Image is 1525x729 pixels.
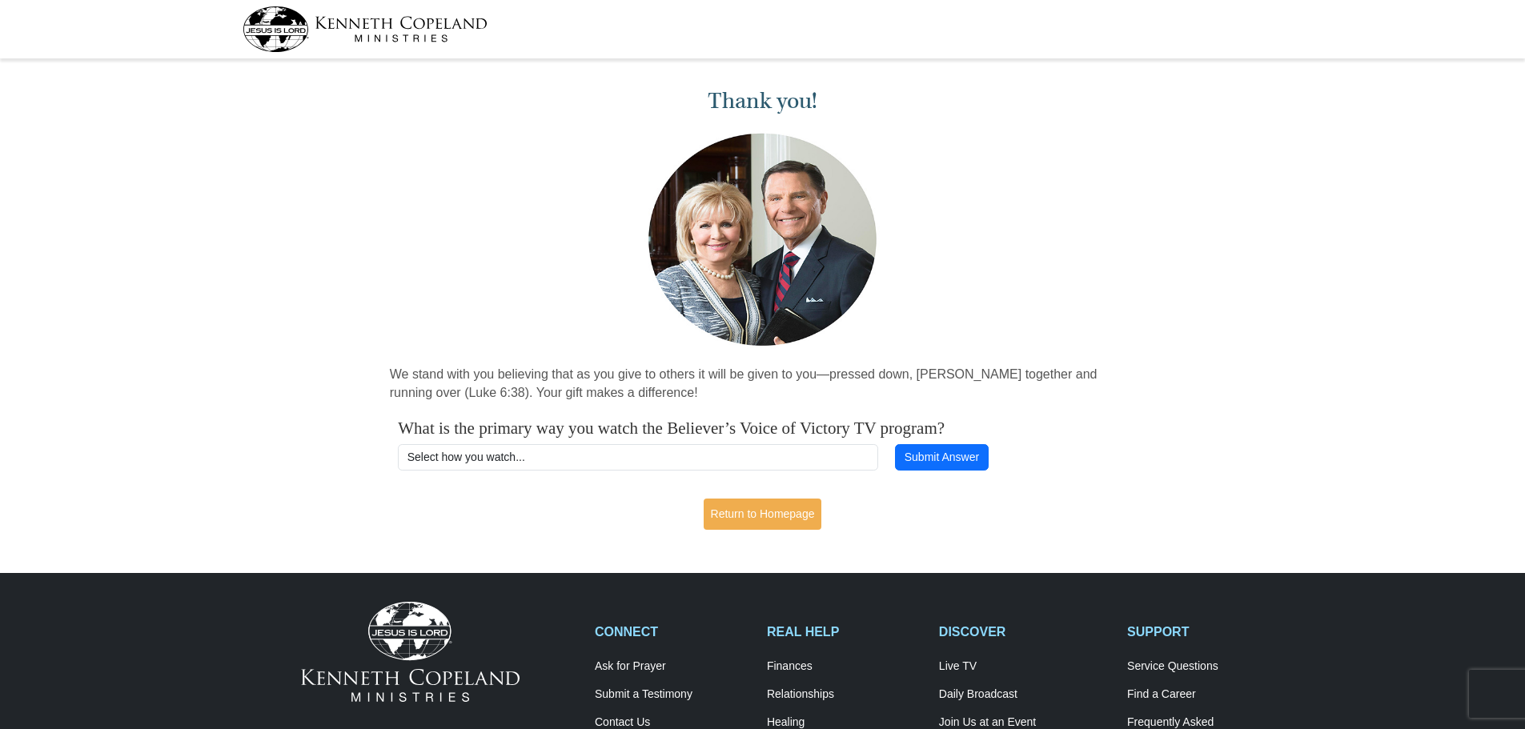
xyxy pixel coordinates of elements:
a: Find a Career [1127,687,1282,702]
h4: What is the primary way you watch the Believer’s Voice of Victory TV program? [398,419,1127,439]
img: Kenneth Copeland Ministries [301,602,520,701]
a: Relationships [767,687,922,702]
h2: SUPPORT [1127,624,1282,639]
p: We stand with you believing that as you give to others it will be given to you—pressed down, [PER... [390,366,1136,403]
h2: REAL HELP [767,624,922,639]
a: Live TV [939,659,1110,674]
h2: DISCOVER [939,624,1110,639]
h1: Thank you! [390,88,1136,114]
a: Finances [767,659,922,674]
a: Daily Broadcast [939,687,1110,702]
button: Submit Answer [895,444,988,471]
a: Submit a Testimony [595,687,750,702]
a: Service Questions [1127,659,1282,674]
a: Return to Homepage [704,499,822,530]
img: kcm-header-logo.svg [243,6,488,52]
a: Ask for Prayer [595,659,750,674]
h2: CONNECT [595,624,750,639]
img: Kenneth and Gloria [644,130,881,350]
